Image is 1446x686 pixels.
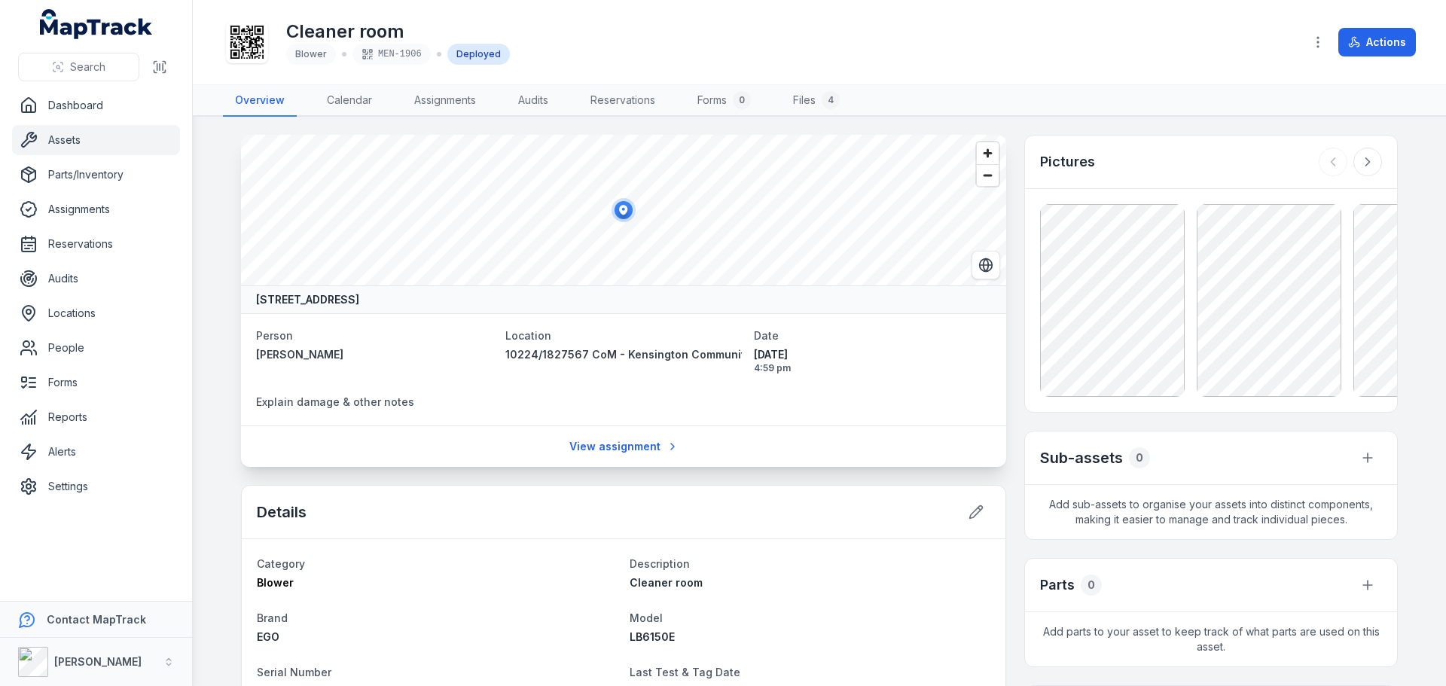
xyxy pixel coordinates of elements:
span: Blower [295,48,327,59]
a: Audits [12,264,180,294]
span: Brand [257,611,288,624]
button: Zoom in [977,142,999,164]
a: Audits [506,85,560,117]
button: Zoom out [977,164,999,186]
a: Reservations [578,85,667,117]
span: Location [505,329,551,342]
span: Date [754,329,779,342]
time: 9/23/2025, 4:59:40 PM [754,347,991,374]
span: Add parts to your asset to keep track of what parts are used on this asset. [1025,612,1397,666]
h2: Sub-assets [1040,447,1123,468]
span: Add sub-assets to organise your assets into distinct components, making it easier to manage and t... [1025,485,1397,539]
span: Cleaner room [630,576,703,589]
strong: [STREET_ADDRESS] [256,292,359,307]
button: Actions [1338,28,1416,56]
strong: Contact MapTrack [47,613,146,626]
span: Category [257,557,305,570]
span: Person [256,329,293,342]
span: Model [630,611,663,624]
a: Reports [12,402,180,432]
span: EGO [257,630,279,643]
h1: Cleaner room [286,20,510,44]
button: Switch to Satellite View [972,251,1000,279]
a: MapTrack [40,9,153,39]
strong: [PERSON_NAME] [54,655,142,668]
a: Alerts [12,437,180,467]
h3: Pictures [1040,151,1095,172]
canvas: Map [241,135,1006,285]
span: Description [630,557,690,570]
a: People [12,333,180,363]
a: Locations [12,298,180,328]
a: Overview [223,85,297,117]
span: Serial Number [257,666,331,678]
span: Blower [257,576,294,589]
a: Dashboard [12,90,180,120]
h3: Parts [1040,575,1075,596]
span: [DATE] [754,347,991,362]
div: 0 [1129,447,1150,468]
a: Parts/Inventory [12,160,180,190]
a: Forms0 [685,85,763,117]
div: 0 [733,91,751,109]
span: Last Test & Tag Date [630,666,740,678]
span: Explain damage & other notes [256,395,414,408]
a: Calendar [315,85,384,117]
button: Search [18,53,139,81]
span: LB6150E [630,630,675,643]
div: 4 [822,91,840,109]
a: Files4 [781,85,852,117]
h2: Details [257,502,307,523]
div: Deployed [447,44,510,65]
div: MEN-1906 [352,44,431,65]
a: [PERSON_NAME] [256,347,493,362]
span: Search [70,59,105,75]
a: Reservations [12,229,180,259]
div: 0 [1081,575,1102,596]
span: 10224/1827567 CoM - Kensington Community Aquatic Rec [505,348,818,361]
span: 4:59 pm [754,362,991,374]
a: Settings [12,471,180,502]
a: 10224/1827567 CoM - Kensington Community Aquatic Rec [505,347,743,362]
a: View assignment [560,432,688,461]
a: Assignments [402,85,488,117]
a: Forms [12,367,180,398]
a: Assignments [12,194,180,224]
a: Assets [12,125,180,155]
